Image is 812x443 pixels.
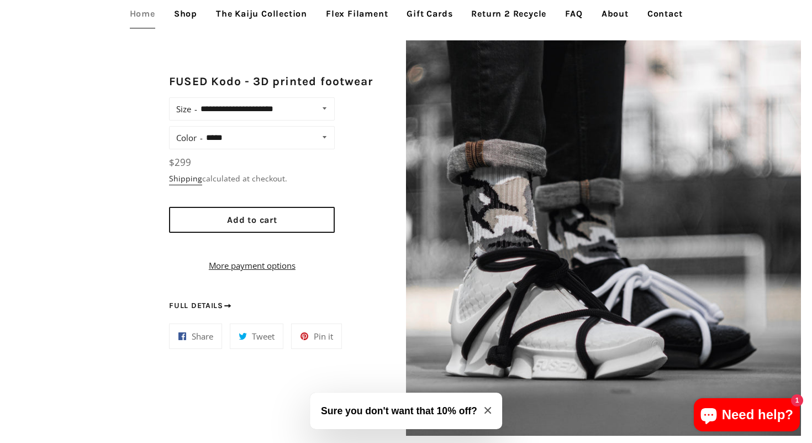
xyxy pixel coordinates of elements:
[169,156,191,169] span: $299
[227,215,277,225] span: Add to cart
[169,207,335,233] button: Add to cart
[192,331,213,342] span: Share
[252,331,275,342] span: Tweet
[406,40,801,436] img: [3D printed Shoes] - lightweight custom 3dprinted shoes sneakers sandals fused footwear
[169,173,335,185] div: calculated at checkout.
[169,173,202,185] a: Shipping
[314,331,333,342] span: Pin it
[169,300,233,312] a: Full details
[169,74,373,90] h2: FUSED Kodo - 3D printed footwear
[169,259,335,272] a: More payment options
[176,130,203,145] label: Color
[176,101,197,117] label: Size
[690,398,803,434] inbox-online-store-chat: Shopify online store chat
